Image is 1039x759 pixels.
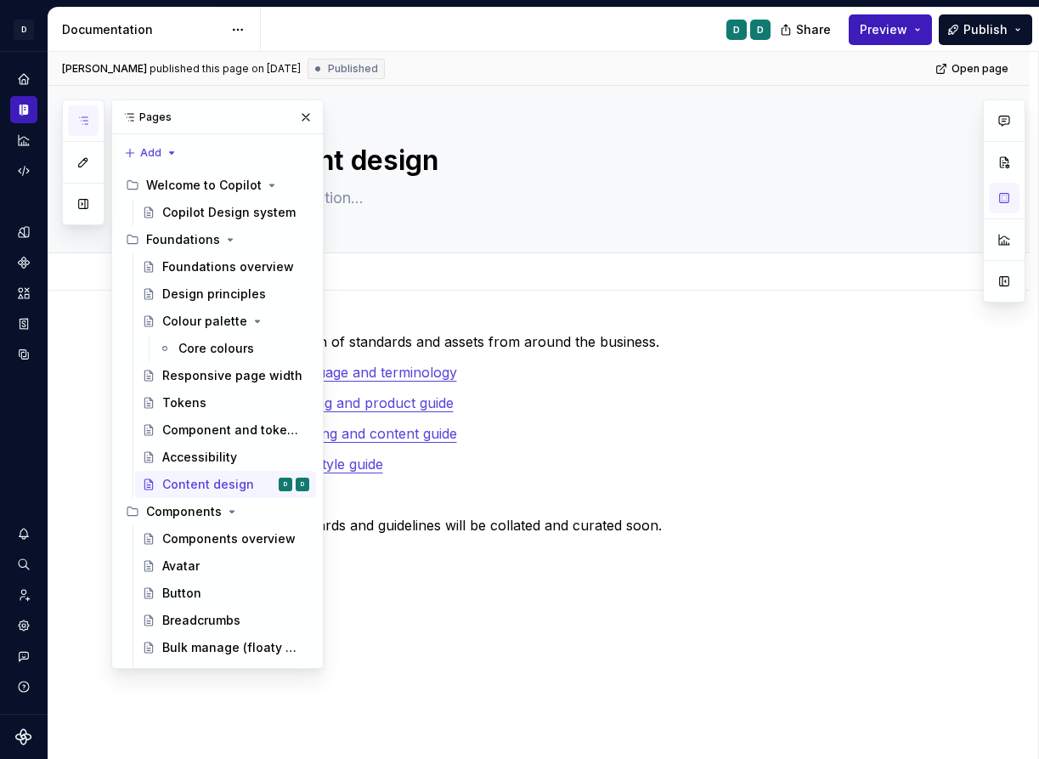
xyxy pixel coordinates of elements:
[10,551,37,578] button: Search ⌘K
[162,313,247,330] div: Colour palette
[10,341,37,368] a: Data sources
[239,364,457,381] a: Deputy language and terminology
[135,471,316,498] a: Content designDD
[119,226,316,253] div: Foundations
[10,218,37,246] a: Design tokens
[135,280,316,308] a: Design principles
[135,580,316,607] a: Button
[14,20,34,40] div: D
[112,100,323,134] div: Pages
[162,558,200,575] div: Avatar
[239,515,881,535] p: These standards and guidelines will be collated and curated soon.
[162,394,206,411] div: Tokens
[939,14,1032,45] button: Publish
[135,416,316,444] a: Component and token lifecycle
[10,157,37,184] a: Code automation
[135,444,316,471] a: Accessibility
[963,21,1008,38] span: Publish
[239,394,454,411] a: Deputy writing and product guide
[162,449,237,466] div: Accessibility
[301,476,304,493] div: D
[239,425,457,442] a: Product writing and content guide
[119,141,183,165] button: Add
[10,310,37,337] a: Storybook stories
[235,140,878,181] textarea: Content design
[930,57,1016,81] a: Open page
[162,530,296,547] div: Components overview
[119,172,316,199] div: Welcome to Copilot
[757,23,764,37] div: D
[62,62,147,76] span: [PERSON_NAME]
[15,728,32,745] svg: Supernova Logo
[239,331,881,352] p: A compilation of standards and assets from around the business.
[10,520,37,547] button: Notifications
[135,661,316,688] a: Error message banner
[733,23,740,37] div: D
[135,552,316,580] a: Avatar
[860,21,907,38] span: Preview
[135,308,316,335] a: Colour palette
[135,525,316,552] a: Components overview
[162,612,240,629] div: Breadcrumbs
[178,340,254,357] div: Core colours
[3,11,44,48] button: D
[10,280,37,307] a: Assets
[135,634,316,661] a: Bulk manage (floaty boi)
[162,476,254,493] div: Content design
[10,65,37,93] a: Home
[284,476,287,493] div: D
[162,422,302,439] div: Component and token lifecycle
[151,335,316,362] a: Core colours
[135,253,316,280] a: Foundations overview
[119,498,316,525] div: Components
[146,177,262,194] div: Welcome to Copilot
[10,643,37,670] button: Contact support
[135,362,316,389] a: Responsive page width
[135,607,316,634] a: Breadcrumbs
[162,585,201,602] div: Button
[10,581,37,609] a: Invite team
[771,14,842,45] button: Share
[10,96,37,123] a: Documentation
[162,367,302,384] div: Responsive page width
[951,62,1008,76] span: Open page
[10,127,37,154] a: Analytics
[10,249,37,276] a: Components
[162,258,294,275] div: Foundations overview
[796,21,831,38] span: Share
[328,62,378,76] span: Published
[140,146,161,160] span: Add
[146,503,222,520] div: Components
[135,199,316,226] a: Copilot Design system
[62,21,223,38] div: Documentation
[10,612,37,639] a: Settings
[162,286,266,303] div: Design principles
[162,639,302,656] div: Bulk manage (floaty boi)
[135,389,316,416] a: Tokens
[150,62,301,76] div: published this page on [DATE]
[162,204,296,221] div: Copilot Design system
[162,666,293,683] div: Error message banner
[146,231,220,248] div: Foundations
[849,14,932,45] button: Preview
